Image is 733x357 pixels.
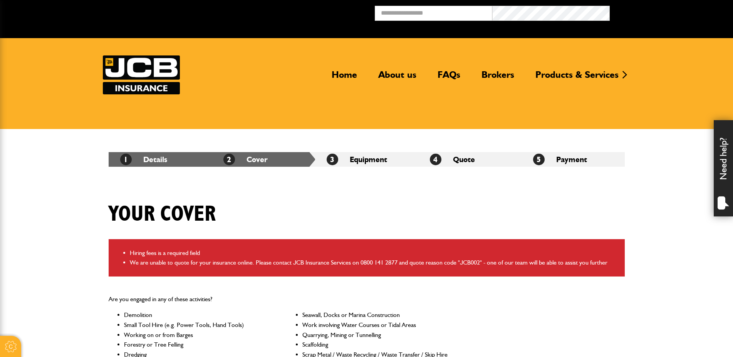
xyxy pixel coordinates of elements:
[418,152,522,167] li: Quote
[430,154,441,165] span: 4
[223,154,235,165] span: 2
[302,320,448,330] li: Work involving Water Courses or Tidal Areas
[302,340,448,350] li: Scaffolding
[302,310,448,320] li: Seawall, Docks or Marina Construction
[533,154,545,165] span: 5
[476,69,520,87] a: Brokers
[326,69,363,87] a: Home
[302,330,448,340] li: Quarrying, Mining or Tunnelling
[212,152,315,167] li: Cover
[327,154,338,165] span: 3
[120,155,167,164] a: 1Details
[530,69,624,87] a: Products & Services
[109,201,216,227] h1: Your cover
[610,6,727,18] button: Broker Login
[103,55,180,94] img: JCB Insurance Services logo
[714,120,733,216] div: Need help?
[130,248,619,258] li: Hiring fees is a required field
[124,310,270,320] li: Demolition
[124,340,270,350] li: Forestry or Tree Felling
[124,320,270,330] li: Small Tool Hire (e.g. Power Tools, Hand Tools)
[103,55,180,94] a: JCB Insurance Services
[522,152,625,167] li: Payment
[315,152,418,167] li: Equipment
[372,69,422,87] a: About us
[432,69,466,87] a: FAQs
[109,294,449,304] p: Are you engaged in any of these activities?
[130,258,619,268] li: We are unable to quote for your insurance online. Please contact JCB Insurance Services on 0800 1...
[124,330,270,340] li: Working on or from Barges
[120,154,132,165] span: 1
